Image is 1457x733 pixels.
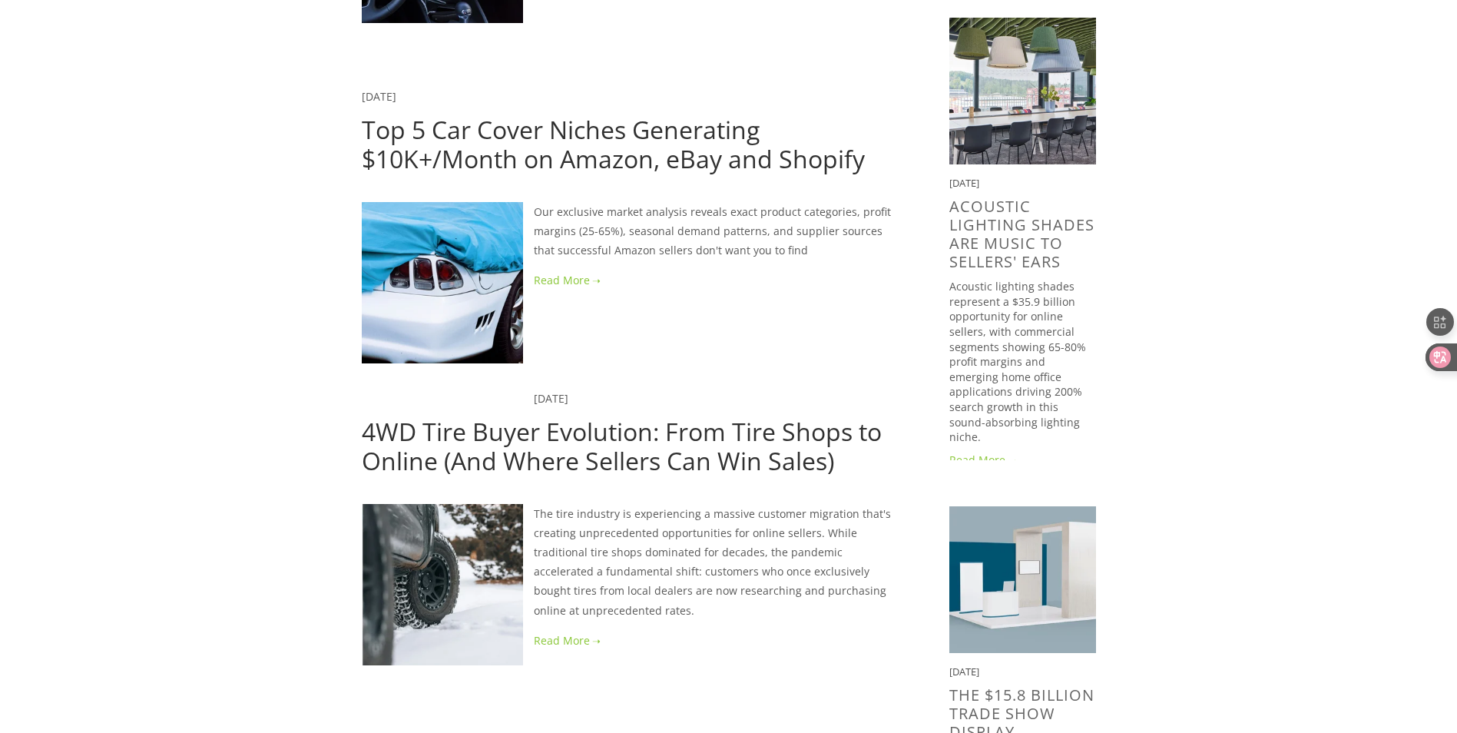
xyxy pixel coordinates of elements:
[362,504,523,665] img: 4WD Tire Buyer Evolution: From Tire Shops to Online (And Where Sellers Can Win Sales)
[949,196,1094,272] a: Acoustic Lighting Shades Are Music to Sellers' Ears
[949,453,1096,468] a: Read More →
[362,89,396,104] a: [DATE]
[362,415,882,477] a: 4WD Tire Buyer Evolution: From Tire Shops to Online (And Where Sellers Can Win Sales)
[949,665,979,678] time: [DATE]
[949,18,1096,164] img: Acoustic Lighting Shades Are Music to Sellers' Ears
[949,279,1096,445] p: Acoustic lighting shades represent a $35.9 billion opportunity for online sellers, with commercia...
[362,504,900,620] p: The tire industry is experiencing a massive customer migration that's creating unprecedented oppo...
[949,506,1096,653] img: The $15.8 Billion Trade Show Display Opportunity: How to Profit from selling in 2025
[949,176,979,190] time: [DATE]
[362,113,865,175] a: Top 5 Car Cover Niches Generating $10K+/Month on Amazon, eBay and Shopify
[362,202,523,363] img: Top 5 Car Cover Niches Generating $10K+/Month on Amazon, eBay and Shopify
[362,202,900,260] p: Our exclusive market analysis reveals exact product categories, profit margins (25-65%), seasonal...
[534,391,568,406] a: [DATE]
